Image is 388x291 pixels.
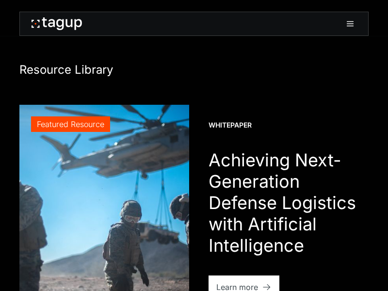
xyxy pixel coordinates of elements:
[209,120,252,130] div: Whitepaper
[19,62,369,78] h1: Resource Library
[37,118,104,130] div: Featured Resource
[209,149,369,256] h1: Achieving Next-Generation Defense Logistics with Artificial Intelligence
